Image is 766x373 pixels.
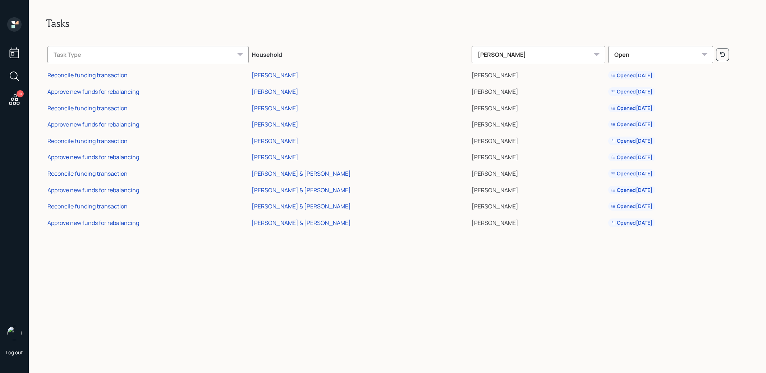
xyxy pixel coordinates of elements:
[611,72,652,79] div: Opened [DATE]
[611,219,652,226] div: Opened [DATE]
[7,326,22,340] img: treva-nostdahl-headshot.png
[470,164,607,181] td: [PERSON_NAME]
[47,186,139,194] div: Approve new funds for rebalancing
[470,197,607,213] td: [PERSON_NAME]
[470,115,607,132] td: [PERSON_NAME]
[470,148,607,165] td: [PERSON_NAME]
[47,219,139,227] div: Approve new funds for rebalancing
[611,203,652,210] div: Opened [DATE]
[470,132,607,148] td: [PERSON_NAME]
[611,170,652,177] div: Opened [DATE]
[252,88,298,96] div: [PERSON_NAME]
[47,202,128,210] div: Reconcile funding transaction
[470,213,607,230] td: [PERSON_NAME]
[17,90,24,97] div: 10
[611,186,652,194] div: Opened [DATE]
[252,153,298,161] div: [PERSON_NAME]
[252,186,351,194] div: [PERSON_NAME] & [PERSON_NAME]
[470,82,607,99] td: [PERSON_NAME]
[47,46,249,63] div: Task Type
[250,41,471,66] th: Household
[252,71,298,79] div: [PERSON_NAME]
[252,170,351,178] div: [PERSON_NAME] & [PERSON_NAME]
[252,120,298,128] div: [PERSON_NAME]
[47,104,128,112] div: Reconcile funding transaction
[252,202,351,210] div: [PERSON_NAME] & [PERSON_NAME]
[611,105,652,112] div: Opened [DATE]
[470,181,607,197] td: [PERSON_NAME]
[252,219,351,227] div: [PERSON_NAME] & [PERSON_NAME]
[252,137,298,145] div: [PERSON_NAME]
[470,66,607,83] td: [PERSON_NAME]
[608,46,713,63] div: Open
[472,46,605,63] div: [PERSON_NAME]
[611,154,652,161] div: Opened [DATE]
[47,71,128,79] div: Reconcile funding transaction
[252,104,298,112] div: [PERSON_NAME]
[6,349,23,356] div: Log out
[47,88,139,96] div: Approve new funds for rebalancing
[47,137,128,145] div: Reconcile funding transaction
[470,99,607,115] td: [PERSON_NAME]
[611,121,652,128] div: Opened [DATE]
[47,170,128,178] div: Reconcile funding transaction
[47,153,139,161] div: Approve new funds for rebalancing
[611,88,652,95] div: Opened [DATE]
[611,137,652,144] div: Opened [DATE]
[46,17,749,29] h2: Tasks
[47,120,139,128] div: Approve new funds for rebalancing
